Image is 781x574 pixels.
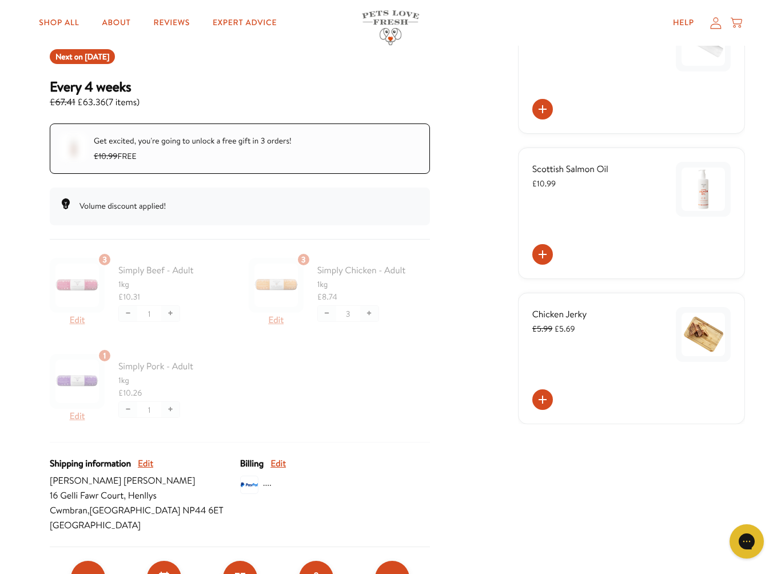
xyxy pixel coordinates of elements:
[50,473,240,488] span: [PERSON_NAME] [PERSON_NAME]
[240,476,258,494] img: svg%3E
[297,253,310,266] div: 3 units of item: Simply Chicken - Adult
[98,253,111,266] div: 3 units of item: Simply Beef - Adult
[94,135,292,162] span: Get excited, you're going to unlock a free gift in 3 orders! FREE
[532,308,587,321] span: Chicken Jerky
[50,95,140,110] span: £63.36 ( 7 items )
[532,323,575,334] span: £5.69
[55,51,109,62] span: Next on
[682,313,725,356] img: Chicken Jerky
[50,49,115,64] div: Shipment 2025-09-21T23:00:00+00:00
[362,10,419,45] img: Pets Love Fresh
[240,456,264,471] span: Billing
[204,11,286,34] a: Expert Advice
[682,168,725,211] img: Scottish Salmon Oil
[50,96,75,109] s: £67.41
[50,503,240,518] span: Cwmbran , [GEOGRAPHIC_DATA] NP44 6ET
[532,323,553,334] s: £5.99
[138,456,153,471] button: Edit
[145,11,199,34] a: Reviews
[532,178,556,189] span: £10.99
[50,488,240,503] span: 16 Gelli Fawr Court , Henllys
[724,520,770,563] iframe: Gorgias live chat messenger
[50,518,240,533] span: [GEOGRAPHIC_DATA]
[30,11,88,34] a: Shop All
[79,200,166,212] span: Volume discount applied!
[85,51,109,62] span: Sep 22, 2025 (Europe/London)
[50,78,430,110] div: Subscription for 7 items with cost £63.36. Renews Every 4 weeks
[664,11,703,34] a: Help
[270,456,286,471] button: Edit
[93,11,140,34] a: About
[94,150,117,162] s: £10.99
[50,78,140,95] h3: Every 4 weeks
[263,477,272,492] span: ····
[532,163,608,176] span: Scottish Salmon Oil
[50,456,131,471] span: Shipping information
